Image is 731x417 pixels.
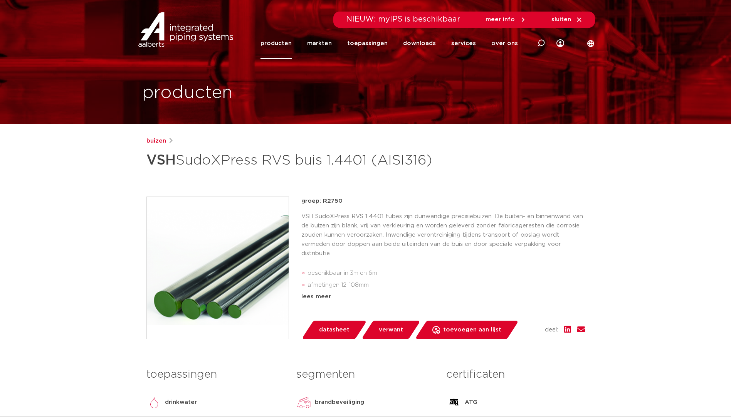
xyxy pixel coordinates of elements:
a: services [451,28,476,59]
span: datasheet [319,324,350,336]
a: sluiten [551,16,583,23]
h3: toepassingen [146,367,285,382]
p: brandbeveiliging [315,398,364,407]
img: ATG [446,395,462,410]
h3: segmenten [296,367,435,382]
a: toepassingen [347,28,388,59]
a: over ons [491,28,518,59]
h1: SudoXPress RVS buis 1.4401 (AISI316) [146,149,436,172]
span: sluiten [551,17,571,22]
strong: VSH [146,153,176,167]
li: afmetingen 12-108mm [308,279,585,291]
p: groep: R2750 [301,197,585,206]
div: lees meer [301,292,585,301]
h1: producten [142,81,233,105]
span: verwant [379,324,403,336]
nav: Menu [260,28,518,59]
a: producten [260,28,292,59]
a: verwant [361,321,420,339]
span: meer info [486,17,515,22]
div: my IPS [556,28,564,59]
li: beschikbaar in 3m en 6m [308,267,585,279]
p: VSH SudoXPress RVS 1.4401 tubes zijn dunwandige precisiebuizen. De buiten- en binnenwand van de b... [301,212,585,258]
a: buizen [146,136,166,146]
img: Product Image for VSH SudoXPress RVS buis 1.4401 (AISI316) [147,197,289,339]
img: drinkwater [146,395,162,410]
p: drinkwater [165,398,197,407]
span: NIEUW: myIPS is beschikbaar [346,15,460,23]
a: markten [307,28,332,59]
span: deel: [545,325,558,335]
img: brandbeveiliging [296,395,312,410]
p: ATG [465,398,477,407]
a: datasheet [301,321,367,339]
a: downloads [403,28,436,59]
h3: certificaten [446,367,585,382]
a: meer info [486,16,526,23]
span: toevoegen aan lijst [443,324,501,336]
